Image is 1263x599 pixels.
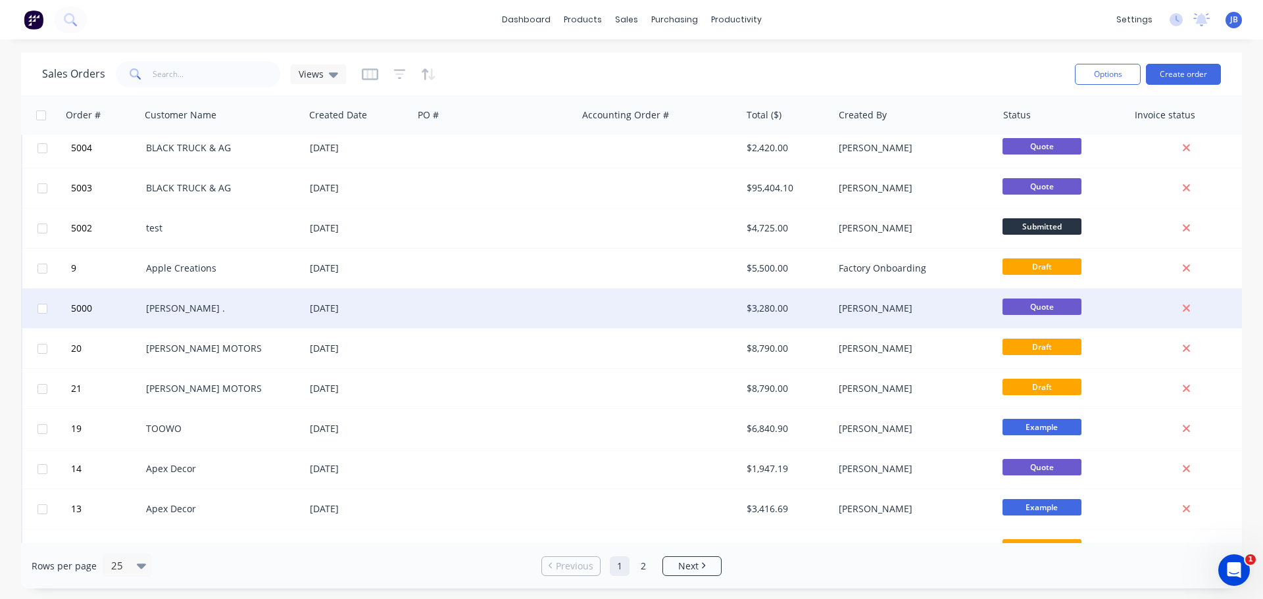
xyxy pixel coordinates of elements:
span: JB [1230,14,1238,26]
button: 20 [67,329,146,368]
span: Views [299,67,324,81]
div: .1a Test Customer [146,542,292,556]
div: [PERSON_NAME] [839,222,985,235]
span: Quote [1003,178,1081,195]
div: [PERSON_NAME] [839,542,985,556]
span: Quote [1003,299,1081,315]
span: Draft [1003,379,1081,395]
span: 21 [71,382,82,395]
div: products [557,10,608,30]
iframe: Intercom live chat [1218,554,1250,586]
div: Invoice status [1135,108,1195,122]
span: 14 [71,462,82,475]
div: Factory Onboarding [839,262,985,275]
span: 1 [1245,554,1256,565]
a: Page 2 [633,556,653,576]
div: [PERSON_NAME] [839,181,985,195]
a: Next page [663,560,721,573]
div: productivity [705,10,768,30]
div: [PERSON_NAME] [839,462,985,475]
div: [DATE] [310,502,408,515]
span: 5003 [71,181,92,195]
div: Apex Decor [146,502,292,515]
div: $2,420.00 [747,141,824,155]
div: TOOWO [146,422,292,435]
span: Draft [1003,539,1081,556]
span: 9 [71,262,76,275]
div: [DATE] [310,422,408,435]
div: [DATE] [310,542,408,556]
div: settings [1110,10,1159,30]
img: Factory [24,10,43,30]
div: $1,947.19 [747,462,824,475]
span: 5002 [71,222,92,235]
a: dashboard [495,10,557,30]
div: Created Date [309,108,367,122]
div: [PERSON_NAME] [839,141,985,155]
div: BLACK TRUCK & AG [146,141,292,155]
a: Page 1 is your current page [610,556,630,576]
div: [DATE] [310,342,408,355]
button: 13 [67,489,146,529]
span: Example [1003,419,1081,435]
div: Apple Creations [146,262,292,275]
div: $3,280.00 [747,302,824,315]
div: [PERSON_NAME] MOTORS [146,342,292,355]
div: Status [1003,108,1031,122]
div: [PERSON_NAME] [839,382,985,395]
div: [DATE] [310,382,408,395]
div: [DATE] [310,262,408,275]
span: 5000 [71,302,92,315]
div: [PERSON_NAME] MOTORS [146,382,292,395]
div: [DATE] [310,302,408,315]
div: $6,840.90 [747,422,824,435]
div: $500.35 [747,542,824,556]
ul: Pagination [536,556,727,576]
div: $4,725.00 [747,222,824,235]
div: Apex Decor [146,462,292,475]
div: Accounting Order # [582,108,669,122]
div: Customer Name [145,108,216,122]
button: 5003 [67,168,146,208]
span: Example [1003,499,1081,515]
div: sales [608,10,645,30]
h1: Sales Orders [42,68,105,80]
div: BLACK TRUCK & AG [146,181,292,195]
button: 14 [67,449,146,489]
span: Quote [1003,459,1081,475]
span: Submitted [1003,218,1081,235]
button: 5004 [67,128,146,168]
div: $3,416.69 [747,502,824,515]
span: 12 [71,542,82,556]
div: $8,790.00 [747,382,824,395]
button: 19 [67,409,146,448]
input: Search... [153,61,281,87]
div: $5,500.00 [747,262,824,275]
span: Rows per page [32,560,97,573]
div: [DATE] [310,222,408,235]
span: 5004 [71,141,92,155]
div: [PERSON_NAME] [839,302,985,315]
button: 21 [67,369,146,408]
a: Previous page [542,560,600,573]
div: $95,404.10 [747,181,824,195]
span: Draft [1003,258,1081,275]
span: 19 [71,422,82,435]
span: 20 [71,342,82,355]
div: $8,790.00 [747,342,824,355]
span: Draft [1003,339,1081,355]
div: [PERSON_NAME] [839,502,985,515]
span: Next [678,560,699,573]
button: 9 [67,249,146,288]
div: test [146,222,292,235]
button: Options [1075,64,1141,85]
div: [PERSON_NAME] . [146,302,292,315]
div: [DATE] [310,181,408,195]
button: Create order [1146,64,1221,85]
span: Quote [1003,138,1081,155]
span: 13 [71,502,82,515]
span: Previous [556,560,593,573]
div: purchasing [645,10,705,30]
div: [PERSON_NAME] [839,422,985,435]
button: 5000 [67,289,146,328]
